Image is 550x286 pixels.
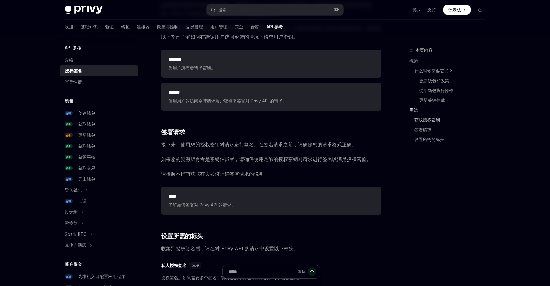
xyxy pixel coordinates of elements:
[60,119,138,130] a: 得到获取钱包
[448,7,461,12] font: 仪表板
[78,110,95,116] font: 创建钱包
[157,24,178,29] font: 政策与控制
[161,171,269,177] font: 请按照本指南获取有关如何正确签署请求的说明：
[168,98,287,103] font: 使用用户的访问令牌请求用户密钥来签署对 Privy API 的请求。
[65,57,73,62] font: 介绍
[137,20,150,34] a: 连接器
[65,188,82,193] font: 导入钱包
[161,128,185,136] font: 签署请求
[161,263,187,268] font: 私人授权签名
[66,275,71,278] font: 邮政
[65,243,86,248] font: 其他连锁店
[78,143,95,149] font: 获取钱包
[66,145,71,148] font: 得到
[427,7,436,12] font: 支持
[416,47,433,53] font: 本页内容
[186,24,203,29] font: 交易管理
[229,265,295,278] input: 提问...
[337,7,340,12] font: K
[308,267,316,276] button: 发送消息
[409,56,490,66] a: 概述
[235,20,243,34] a: 安全
[78,176,95,182] font: 导出钱包
[65,79,82,84] font: 幂等性键
[137,24,150,29] font: 连接器
[60,163,138,174] a: 得到获取交易
[60,185,138,196] button: 切换导入钱包部分
[66,200,71,203] font: 邮政
[409,135,490,144] a: 设置所需的标头
[414,117,440,122] font: 获取授权密钥
[60,271,138,282] a: 邮政为本机入口配置应用程序
[161,245,299,251] font: 收集到授权签名后，请在对 Privy API 的请求中设置以下标头。
[161,156,371,162] font: 如果您的资源所有者是密钥仲裁者，请确保使用足够的授权密钥对请求进行签名以满足授权阈值。
[412,7,420,13] a: 演示
[65,98,73,103] font: 钱包
[65,232,86,237] font: Spark BTC
[333,7,337,12] font: ⌘
[419,88,453,93] font: 使用钱包执行操作
[121,24,130,29] font: 钱包
[409,115,490,125] a: 获取授权密钥
[409,95,490,105] a: 更新关键仲裁
[419,98,445,103] font: 更新关键仲裁
[414,68,453,73] font: 什么时候需要它们？
[409,58,418,64] font: 概述
[266,20,283,34] a: API 参考
[66,112,71,115] font: 邮政
[251,24,259,29] font: 食谱
[78,121,95,127] font: 获取钱包
[414,127,431,132] font: 签署请求
[60,152,138,163] a: 得到获得平衡
[218,7,229,12] font: 搜索...
[66,178,71,181] font: 邮政
[161,83,381,111] a: **** *使用用户的访问令牌请求用户密钥来签署对 Privy API 的请求。
[78,165,95,171] font: 获取交易
[65,210,78,215] font: 以太坊
[60,108,138,119] a: 邮政创建钱包
[121,20,130,34] a: 钱包
[210,24,227,29] font: 用户管理
[65,221,78,226] font: 索拉纳
[66,167,71,170] font: 得到
[409,107,418,113] font: 用法
[105,24,114,29] font: 验证
[475,5,485,15] button: 切换暗模式
[65,45,81,50] font: API 参考
[161,141,357,147] font: 接下来，使用您的授权密钥对请求进行签名。在签名请求之前，请确保您的请求格式正确。
[60,130,138,141] a: 修补更新钱包
[60,65,138,76] a: 授权签名
[409,105,490,115] a: 用法
[419,78,449,83] font: 更新钱包和政策
[157,20,178,34] a: 政策与控制
[60,174,138,185] a: 邮政导出钱包
[210,20,227,34] a: 用户管理
[65,6,103,14] img: 深色标志
[168,65,215,70] font: 为用户所有者请求密钥。
[266,24,283,29] font: API 参考
[81,24,98,29] font: 基础知识
[207,4,343,15] button: 打开搜索
[66,156,71,159] font: 得到
[251,20,259,34] a: 食谱
[78,199,87,204] font: 认证
[60,240,138,251] button: 切换其他链部分
[60,229,138,240] button: 切换 Spark BTC 部分
[81,20,98,34] a: 基础知识
[66,123,71,126] font: 得到
[161,187,381,215] a: ****了解如何签署对 Privy API 的请求。
[78,154,95,160] font: 获得平衡
[65,24,73,29] font: 欢迎
[105,20,114,34] a: 验证
[427,7,436,13] a: 支持
[443,5,471,15] a: 仪表板
[409,76,490,86] a: 更新钱包和政策
[414,137,444,142] font: 设置所需的标头
[60,76,138,87] a: 幂等性键
[65,68,82,73] font: 授权签名
[78,274,125,279] font: 为本机入口配置应用程序
[161,232,203,240] font: 设置所需的标头
[66,134,71,137] font: 修补
[60,218,138,229] button: 切换 Solana 部分
[409,86,490,95] a: 使用钱包执行操作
